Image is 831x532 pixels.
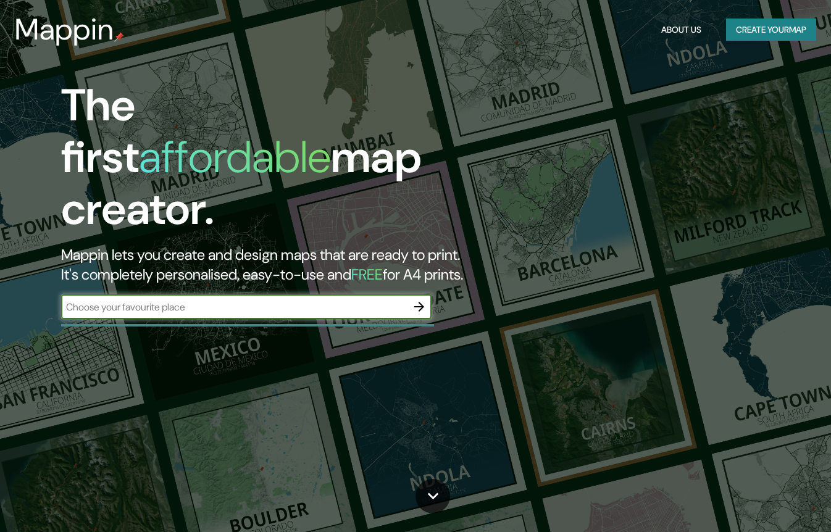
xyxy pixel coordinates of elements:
h1: affordable [139,128,331,186]
button: Create yourmap [726,19,816,41]
button: About Us [656,19,706,41]
img: mappin-pin [114,32,124,42]
h1: The first map creator. [61,80,477,245]
h5: FREE [351,265,383,284]
h2: Mappin lets you create and design maps that are ready to print. It's completely personalised, eas... [61,245,477,285]
h3: Mappin [15,12,114,47]
input: Choose your favourite place [61,300,407,314]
